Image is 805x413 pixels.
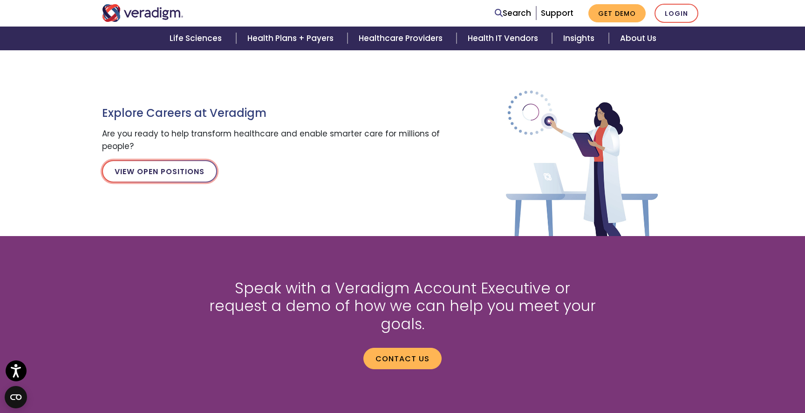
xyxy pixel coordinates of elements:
a: Life Sciences [158,27,236,50]
a: Get Demo [588,4,646,22]
p: Are you ready to help transform healthcare and enable smarter care for millions of people? [102,128,447,153]
button: Open CMP widget [5,386,27,408]
a: Health Plans + Payers [236,27,348,50]
a: Support [541,7,573,19]
a: Health IT Vendors [457,27,552,50]
a: Search [495,7,531,20]
a: Contact us [363,348,442,369]
a: View Open Positions [102,160,217,183]
img: Veradigm logo [102,4,184,22]
h3: Explore Careers at Veradigm [102,107,447,120]
a: Login [655,4,698,23]
a: About Us [609,27,668,50]
a: Insights [552,27,608,50]
h2: Speak with a Veradigm Account Executive or request a demo of how we can help you meet your goals. [205,279,600,333]
a: Healthcare Providers [348,27,457,50]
